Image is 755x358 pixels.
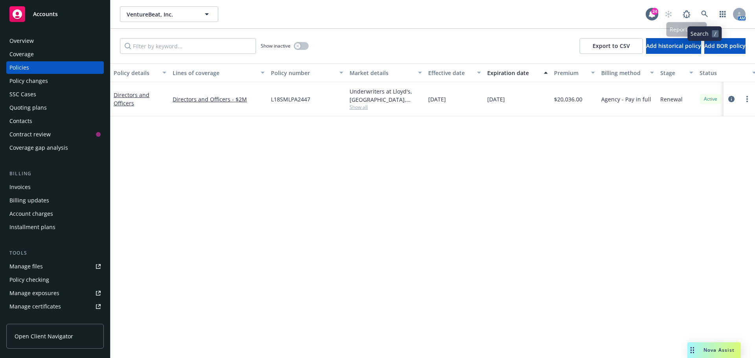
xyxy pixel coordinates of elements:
div: Invoices [9,181,31,193]
button: Expiration date [484,63,551,82]
a: Account charges [6,207,104,220]
a: Start snowing [661,6,676,22]
div: Policy checking [9,274,49,286]
div: Tools [6,249,104,257]
span: Accounts [33,11,58,17]
div: Drag to move [687,342,697,358]
button: VentureBeat, Inc. [120,6,218,22]
div: Policies [9,61,29,74]
div: Manage certificates [9,300,61,313]
span: Agency - Pay in full [601,95,651,103]
a: Installment plans [6,221,104,233]
button: Policy details [110,63,169,82]
a: Search [697,6,713,22]
div: Coverage [9,48,34,61]
button: Market details [346,63,425,82]
a: Manage claims [6,314,104,326]
div: Billing [6,170,104,178]
a: circleInformation [727,94,736,104]
a: Policy checking [6,274,104,286]
div: Contract review [9,128,51,141]
span: L18SMLPA2447 [271,95,310,103]
a: Billing updates [6,194,104,207]
span: Open Client Navigator [15,332,73,340]
a: Directors and Officers [114,91,149,107]
a: Report a Bug [679,6,694,22]
div: Effective date [428,69,472,77]
div: Policy changes [9,75,48,87]
div: Underwriters at Lloyd's, [GEOGRAPHIC_DATA], [PERSON_NAME] of London, CRC Group [350,87,422,104]
a: Contract review [6,128,104,141]
a: Directors and Officers - $2M [173,95,265,103]
span: Active [703,95,718,103]
a: Quoting plans [6,101,104,114]
button: Policy number [268,63,346,82]
span: Renewal [660,95,683,103]
span: VentureBeat, Inc. [127,10,195,18]
div: Quoting plans [9,101,47,114]
a: SSC Cases [6,88,104,101]
button: Effective date [425,63,484,82]
div: Overview [9,35,34,47]
div: SSC Cases [9,88,36,101]
div: Manage exposures [9,287,59,299]
div: Market details [350,69,413,77]
a: Manage files [6,260,104,273]
div: Manage claims [9,314,49,326]
div: Account charges [9,207,53,220]
div: Status [700,69,748,77]
a: more [742,94,752,104]
div: Expiration date [487,69,539,77]
div: Billing updates [9,194,49,207]
a: Coverage [6,48,104,61]
a: Accounts [6,3,104,25]
a: Switch app [715,6,731,22]
a: Policies [6,61,104,74]
div: Stage [660,69,685,77]
span: Add BOR policy [704,42,746,50]
span: [DATE] [487,95,505,103]
div: Coverage gap analysis [9,141,68,154]
span: $20,036.00 [554,95,582,103]
a: Manage certificates [6,300,104,313]
div: Contacts [9,115,32,127]
div: Lines of coverage [173,69,256,77]
div: 24 [651,8,658,15]
span: Show inactive [261,42,291,49]
span: Export to CSV [593,42,630,50]
button: Stage [657,63,696,82]
div: Manage files [9,260,43,273]
button: Export to CSV [580,38,643,54]
div: Policy details [114,69,158,77]
button: Nova Assist [687,342,741,358]
button: Add historical policy [646,38,701,54]
div: Billing method [601,69,645,77]
a: Coverage gap analysis [6,141,104,154]
span: Show all [350,104,422,110]
div: Installment plans [9,221,55,233]
button: Lines of coverage [169,63,268,82]
a: Policy changes [6,75,104,87]
a: Manage exposures [6,287,104,299]
div: Policy number [271,69,335,77]
input: Filter by keyword... [120,38,256,54]
span: [DATE] [428,95,446,103]
div: Premium [554,69,586,77]
a: Contacts [6,115,104,127]
button: Add BOR policy [704,38,746,54]
button: Premium [551,63,598,82]
span: Add historical policy [646,42,701,50]
a: Invoices [6,181,104,193]
a: Overview [6,35,104,47]
span: Nova Assist [703,347,735,353]
button: Billing method [598,63,657,82]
